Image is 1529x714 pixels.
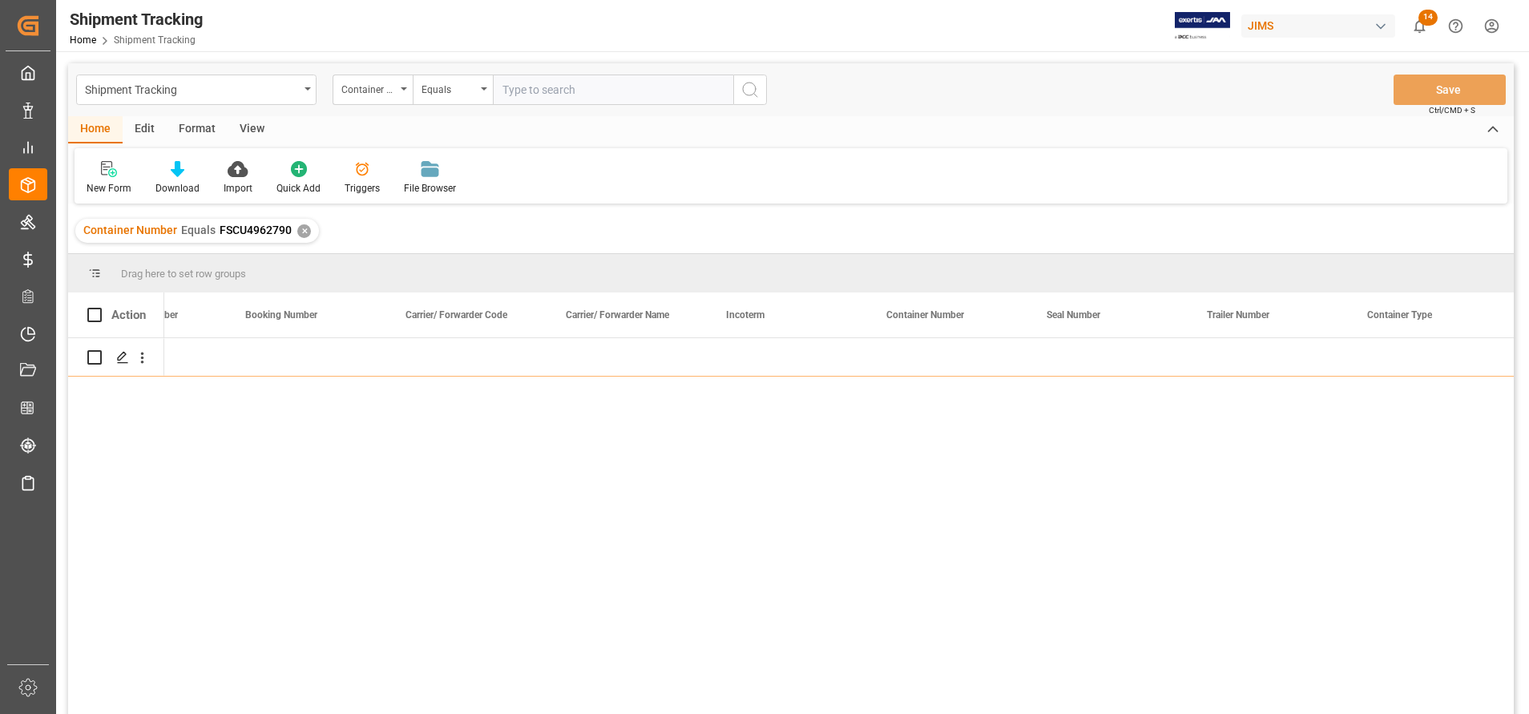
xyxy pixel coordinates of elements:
[85,79,299,99] div: Shipment Tracking
[493,75,733,105] input: Type to search
[404,181,456,196] div: File Browser
[181,224,216,236] span: Equals
[245,309,317,321] span: Booking Number
[123,116,167,143] div: Edit
[83,224,177,236] span: Container Number
[566,309,669,321] span: Carrier/ Forwarder Name
[228,116,276,143] div: View
[68,116,123,143] div: Home
[68,338,164,377] div: Press SPACE to select this row.
[413,75,493,105] button: open menu
[1047,309,1100,321] span: Seal Number
[1429,104,1475,116] span: Ctrl/CMD + S
[167,116,228,143] div: Format
[726,309,764,321] span: Incoterm
[405,309,507,321] span: Carrier/ Forwarder Code
[224,181,252,196] div: Import
[886,309,964,321] span: Container Number
[76,75,317,105] button: open menu
[341,79,396,97] div: Container Number
[1207,309,1269,321] span: Trailer Number
[220,224,292,236] span: FSCU4962790
[422,79,476,97] div: Equals
[70,34,96,46] a: Home
[1438,8,1474,44] button: Help Center
[1367,309,1432,321] span: Container Type
[1418,10,1438,26] span: 14
[111,308,146,322] div: Action
[1402,8,1438,44] button: show 14 new notifications
[333,75,413,105] button: open menu
[1241,10,1402,41] button: JIMS
[70,7,203,31] div: Shipment Tracking
[345,181,380,196] div: Triggers
[1394,75,1506,105] button: Save
[155,181,200,196] div: Download
[733,75,767,105] button: search button
[1241,14,1395,38] div: JIMS
[1175,12,1230,40] img: Exertis%20JAM%20-%20Email%20Logo.jpg_1722504956.jpg
[297,224,311,238] div: ✕
[121,268,246,280] span: Drag here to set row groups
[276,181,321,196] div: Quick Add
[87,181,131,196] div: New Form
